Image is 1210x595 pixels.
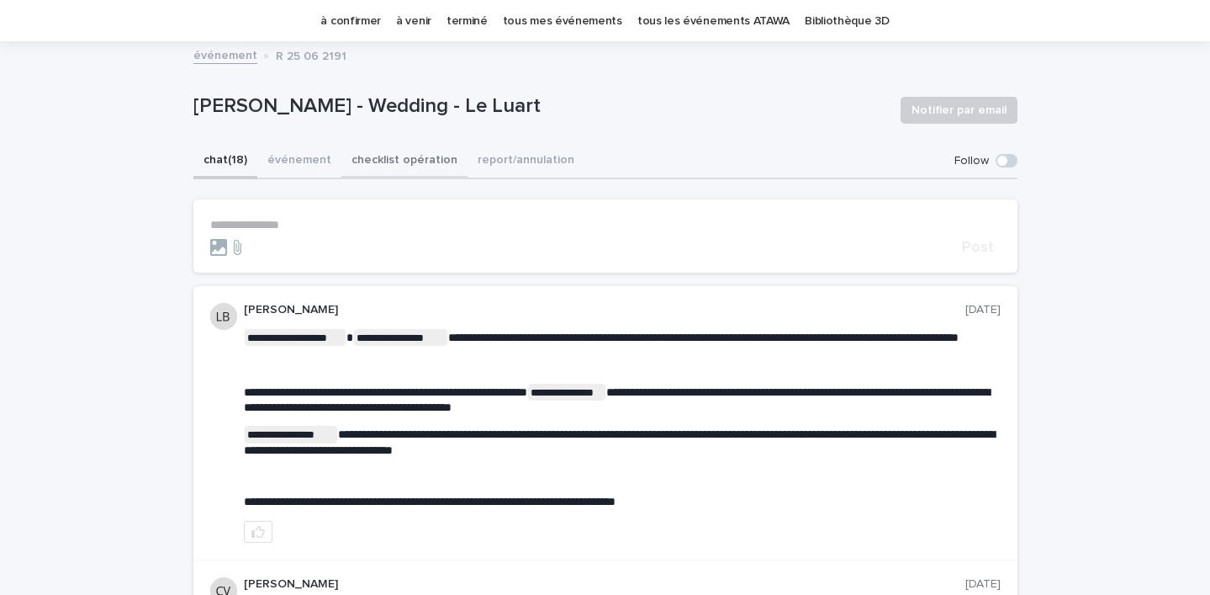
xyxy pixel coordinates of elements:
[257,144,341,179] button: événement
[320,2,381,41] a: à confirmer
[468,144,584,179] button: report/annulation
[805,2,889,41] a: Bibliothèque 3D
[193,94,887,119] p: [PERSON_NAME] - Wedding - Le Luart
[954,154,989,168] p: Follow
[244,303,965,317] p: [PERSON_NAME]
[193,144,257,179] button: chat (18)
[911,102,1007,119] span: Notifier par email
[244,577,965,592] p: [PERSON_NAME]
[637,2,790,41] a: tous les événements ATAWA
[446,2,488,41] a: terminé
[965,303,1001,317] p: [DATE]
[503,2,622,41] a: tous mes événements
[955,240,1001,255] button: Post
[276,45,346,64] p: R 25 06 2191
[193,45,257,64] a: événement
[341,144,468,179] button: checklist opération
[962,240,994,255] span: Post
[244,521,272,543] button: like this post
[396,2,431,41] a: à venir
[965,577,1001,592] p: [DATE]
[901,97,1017,124] button: Notifier par email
